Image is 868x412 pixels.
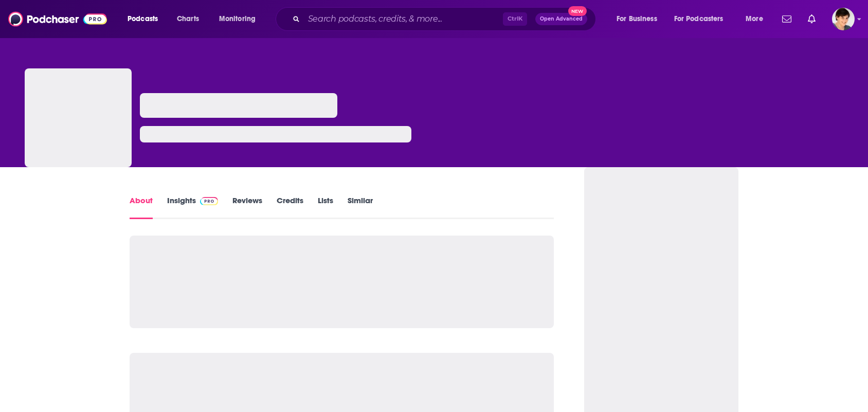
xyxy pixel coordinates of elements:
a: Credits [277,195,303,219]
a: Lists [318,195,333,219]
a: About [130,195,153,219]
button: open menu [738,11,776,27]
span: Ctrl K [503,12,527,26]
a: Similar [348,195,373,219]
a: Show notifications dropdown [778,10,795,28]
span: For Business [617,12,657,26]
span: More [746,12,763,26]
button: open menu [667,11,738,27]
button: open menu [120,11,171,27]
input: Search podcasts, credits, & more... [304,11,503,27]
span: Monitoring [219,12,256,26]
img: User Profile [832,8,855,30]
span: Logged in as bethwouldknow [832,8,855,30]
span: Podcasts [128,12,158,26]
span: For Podcasters [674,12,724,26]
span: Open Advanced [540,16,583,22]
a: Reviews [232,195,262,219]
button: open menu [212,11,269,27]
img: Podchaser - Follow, Share and Rate Podcasts [8,9,107,29]
div: Search podcasts, credits, & more... [285,7,606,31]
a: Show notifications dropdown [804,10,820,28]
span: Charts [177,12,199,26]
img: Podchaser Pro [200,197,218,205]
button: Show profile menu [832,8,855,30]
button: Open AdvancedNew [535,13,587,25]
a: Charts [170,11,205,27]
span: New [568,6,587,16]
button: open menu [609,11,670,27]
a: InsightsPodchaser Pro [167,195,218,219]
